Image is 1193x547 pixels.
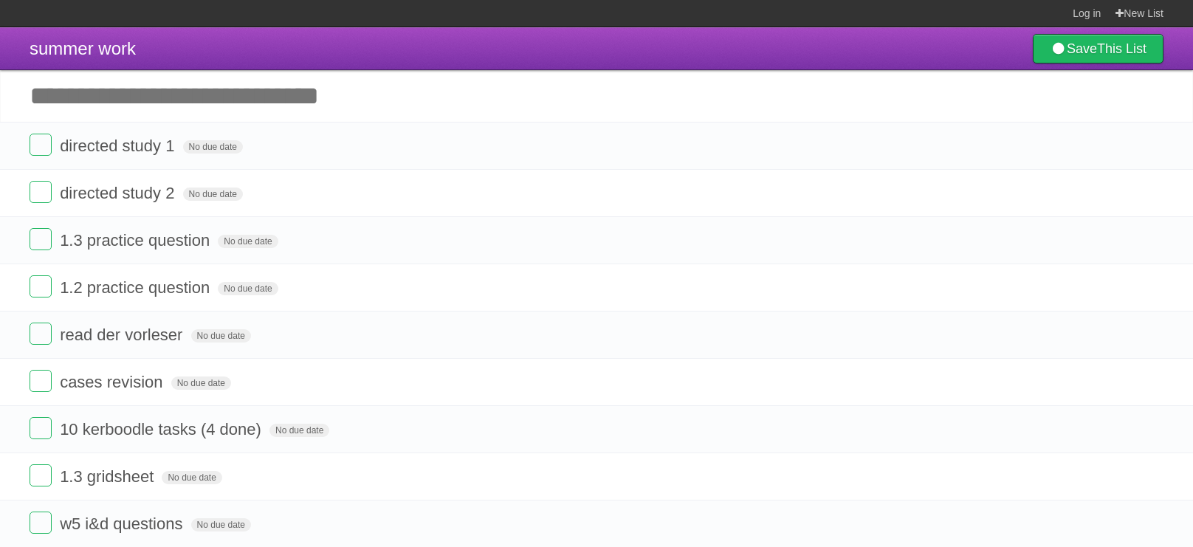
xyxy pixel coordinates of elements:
span: directed study 1 [60,137,178,155]
label: Done [30,323,52,345]
label: Done [30,275,52,297]
span: summer work [30,38,136,58]
span: read der vorleser [60,326,186,344]
a: SaveThis List [1033,34,1163,63]
span: No due date [218,235,278,248]
span: 1.2 practice question [60,278,213,297]
label: Done [30,181,52,203]
span: directed study 2 [60,184,178,202]
span: No due date [162,471,221,484]
span: No due date [183,188,243,201]
span: No due date [171,376,231,390]
span: No due date [191,329,251,343]
label: Done [30,417,52,439]
span: cases revision [60,373,166,391]
b: This List [1097,41,1146,56]
span: 1.3 gridsheet [60,467,157,486]
label: Done [30,464,52,486]
label: Done [30,134,52,156]
label: Done [30,512,52,534]
span: w5 i&d questions [60,515,186,533]
label: Done [30,228,52,250]
span: No due date [191,518,251,531]
span: No due date [269,424,329,437]
label: Done [30,370,52,392]
span: 10 kerboodle tasks (4 done) [60,420,265,438]
span: No due date [183,140,243,154]
span: No due date [218,282,278,295]
span: 1.3 practice question [60,231,213,250]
